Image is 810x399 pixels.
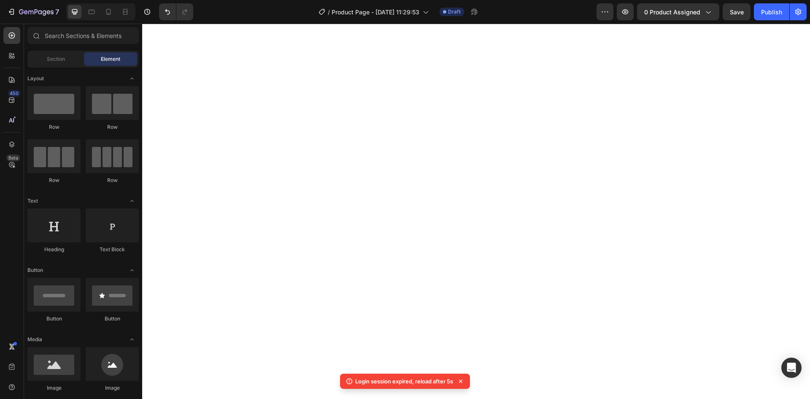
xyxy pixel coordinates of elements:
[86,315,139,323] div: Button
[86,384,139,392] div: Image
[3,3,63,20] button: 7
[730,8,744,16] span: Save
[637,3,719,20] button: 0 product assigned
[55,7,59,17] p: 7
[125,263,139,277] span: Toggle open
[142,24,810,399] iframe: Design area
[27,176,81,184] div: Row
[27,384,81,392] div: Image
[27,266,43,274] span: Button
[8,90,20,97] div: 450
[27,246,81,253] div: Heading
[27,336,42,343] span: Media
[86,176,139,184] div: Row
[6,155,20,161] div: Beta
[47,55,65,63] span: Section
[125,72,139,85] span: Toggle open
[761,8,782,16] div: Publish
[781,358,802,378] div: Open Intercom Messenger
[27,315,81,323] div: Button
[328,8,330,16] span: /
[125,333,139,346] span: Toggle open
[448,8,461,16] span: Draft
[754,3,789,20] button: Publish
[332,8,419,16] span: Product Page - [DATE] 11:29:53
[86,246,139,253] div: Text Block
[644,8,700,16] span: 0 product assigned
[27,75,44,82] span: Layout
[27,123,81,131] div: Row
[27,27,139,44] input: Search Sections & Elements
[355,377,453,385] p: Login session expired, reload after 5s
[27,197,38,205] span: Text
[86,123,139,131] div: Row
[159,3,193,20] div: Undo/Redo
[101,55,120,63] span: Element
[723,3,751,20] button: Save
[125,194,139,208] span: Toggle open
